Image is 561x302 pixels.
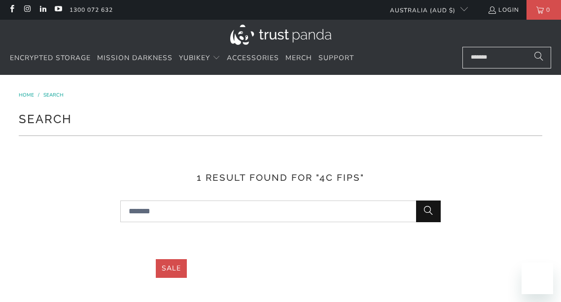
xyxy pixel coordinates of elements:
[97,53,173,63] span: Mission Darkness
[19,170,542,185] h3: 1 result found for "4c fips"
[462,47,551,68] input: Search...
[19,108,542,128] h1: Search
[179,47,220,70] summary: YubiKey
[23,6,31,14] a: Trust Panda Australia on Instagram
[19,92,34,99] span: Home
[10,47,91,70] a: Encrypted Storage
[285,53,312,63] span: Merch
[70,4,113,15] a: 1300 072 632
[230,25,331,45] img: Trust Panda Australia
[179,53,210,63] span: YubiKey
[10,53,91,63] span: Encrypted Storage
[7,6,16,14] a: Trust Panda Australia on Facebook
[43,92,64,99] a: Search
[97,47,173,70] a: Mission Darkness
[10,47,354,70] nav: Translation missing: en.navigation.header.main_nav
[522,263,553,294] iframe: Button to launch messaging window
[54,6,62,14] a: Trust Panda Australia on YouTube
[227,47,279,70] a: Accessories
[38,92,39,99] span: /
[120,201,441,222] input: Search...
[162,264,181,273] span: Sale
[227,53,279,63] span: Accessories
[285,47,312,70] a: Merch
[526,47,551,68] button: Search
[38,6,47,14] a: Trust Panda Australia on LinkedIn
[488,4,519,15] a: Login
[416,201,441,222] button: Search
[318,53,354,63] span: Support
[19,92,35,99] a: Home
[318,47,354,70] a: Support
